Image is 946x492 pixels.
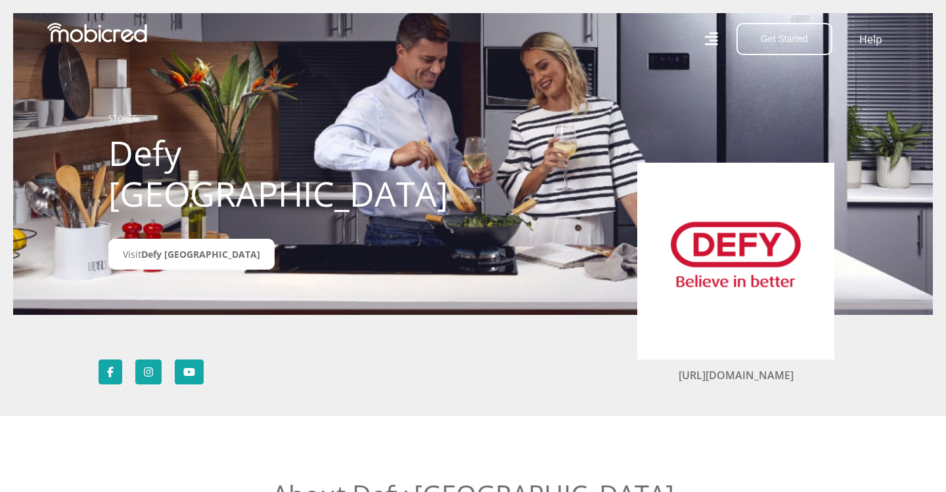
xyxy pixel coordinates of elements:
[47,23,147,43] img: Mobicred
[657,182,815,340] img: Defy South Africa
[679,368,794,382] a: [URL][DOMAIN_NAME]
[859,31,883,48] a: Help
[141,248,260,260] span: Defy [GEOGRAPHIC_DATA]
[108,133,401,215] h1: Defy [GEOGRAPHIC_DATA]
[108,239,275,270] a: VisitDefy [GEOGRAPHIC_DATA]
[108,113,137,124] a: STORES
[99,359,122,384] a: Follow Defy South Africa on Facebook
[175,359,204,384] a: Subscribe to Defy South Africa on YouTube
[135,359,162,384] a: Follow Defy South Africa on Instagram
[736,23,832,55] button: Get Started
